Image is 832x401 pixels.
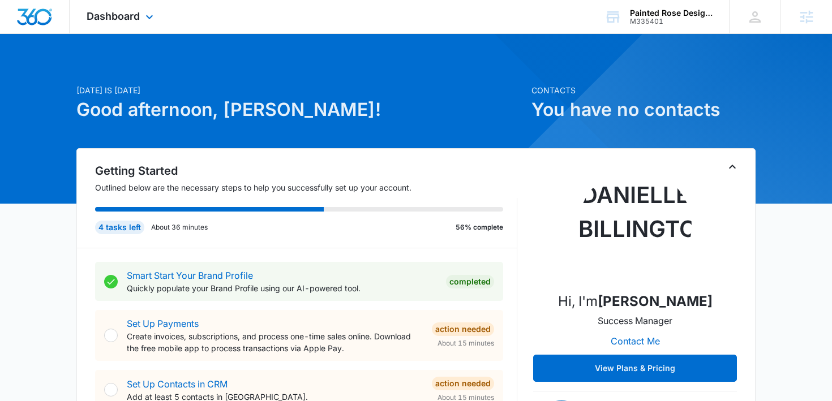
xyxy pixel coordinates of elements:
[76,84,525,96] p: [DATE] is [DATE]
[31,66,40,75] img: tab_domain_overview_orange.svg
[630,8,713,18] div: account name
[578,169,692,282] img: Danielle Billington
[32,18,55,27] div: v 4.0.25
[127,270,253,281] a: Smart Start Your Brand Profile
[432,322,494,336] div: Action Needed
[558,291,713,312] p: Hi, I'm
[95,221,144,234] div: 4 tasks left
[533,355,737,382] button: View Plans & Pricing
[598,293,713,309] strong: [PERSON_NAME]
[18,18,27,27] img: logo_orange.svg
[598,314,672,327] p: Success Manager
[125,67,191,74] div: Keywords by Traffic
[531,84,756,96] p: Contacts
[456,222,503,232] p: 56% complete
[127,378,228,390] a: Set Up Contacts in CRM
[113,66,122,75] img: tab_keywords_by_traffic_grey.svg
[432,377,494,390] div: Action Needed
[43,67,101,74] div: Domain Overview
[127,282,437,294] p: Quickly populate your Brand Profile using our AI-powered tool.
[630,18,713,25] div: account id
[29,29,125,38] div: Domain: [DOMAIN_NAME]
[95,182,517,193] p: Outlined below are the necessary steps to help you successfully set up your account.
[726,160,739,174] button: Toggle Collapse
[127,330,423,354] p: Create invoices, subscriptions, and process one-time sales online. Download the free mobile app t...
[531,96,756,123] h1: You have no contacts
[599,327,671,355] button: Contact Me
[18,29,27,38] img: website_grey.svg
[151,222,208,232] p: About 36 minutes
[87,10,140,22] span: Dashboard
[76,96,525,123] h1: Good afternoon, [PERSON_NAME]!
[438,338,494,348] span: About 15 minutes
[446,275,494,288] div: Completed
[127,318,199,329] a: Set Up Payments
[95,162,517,179] h2: Getting Started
